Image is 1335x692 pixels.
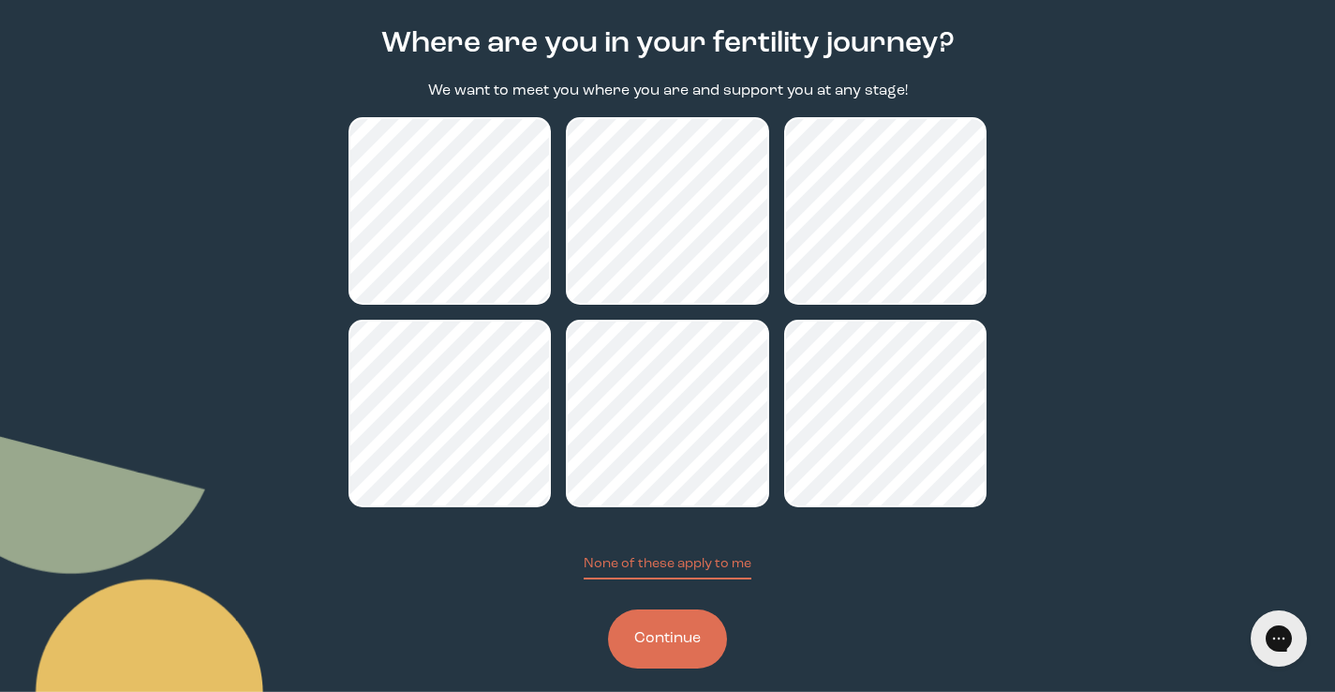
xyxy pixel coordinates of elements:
iframe: Gorgias live chat messenger [1241,604,1316,673]
p: We want to meet you where you are and support you at any stage! [428,81,908,102]
h2: Where are you in your fertility journey? [381,23,955,66]
button: Continue [608,609,727,669]
button: None of these apply to me [584,554,751,579]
